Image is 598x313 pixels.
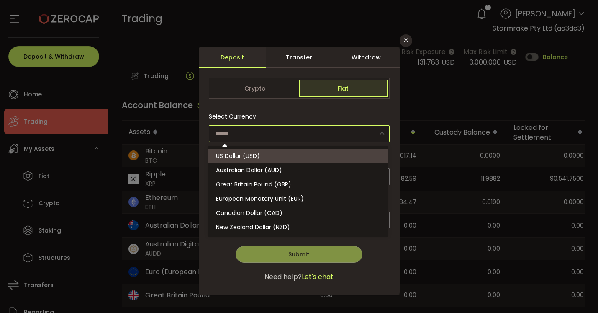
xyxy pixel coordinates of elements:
label: Select Currency [209,112,261,121]
span: US Dollar (USD) [216,152,260,160]
span: Canadian Dollar (CAD) [216,209,282,217]
div: Withdraw [333,47,400,68]
button: Submit [236,246,362,263]
span: Submit [288,250,309,259]
span: Great Britain Pound (GBP) [216,180,291,189]
iframe: Chat Widget [556,273,598,313]
div: Transfer [266,47,333,68]
div: dialog [199,47,400,295]
span: New Zealand Dollar (NZD) [216,223,290,231]
div: Deposit [199,47,266,68]
button: Close [400,34,412,47]
span: Fiat [299,80,388,97]
span: European Monetary Unit (EUR) [216,194,304,203]
span: Australian Dollar (AUD) [216,166,282,174]
span: Need help? [264,272,302,282]
span: Let's chat [302,272,334,282]
span: Crypto [211,80,299,97]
